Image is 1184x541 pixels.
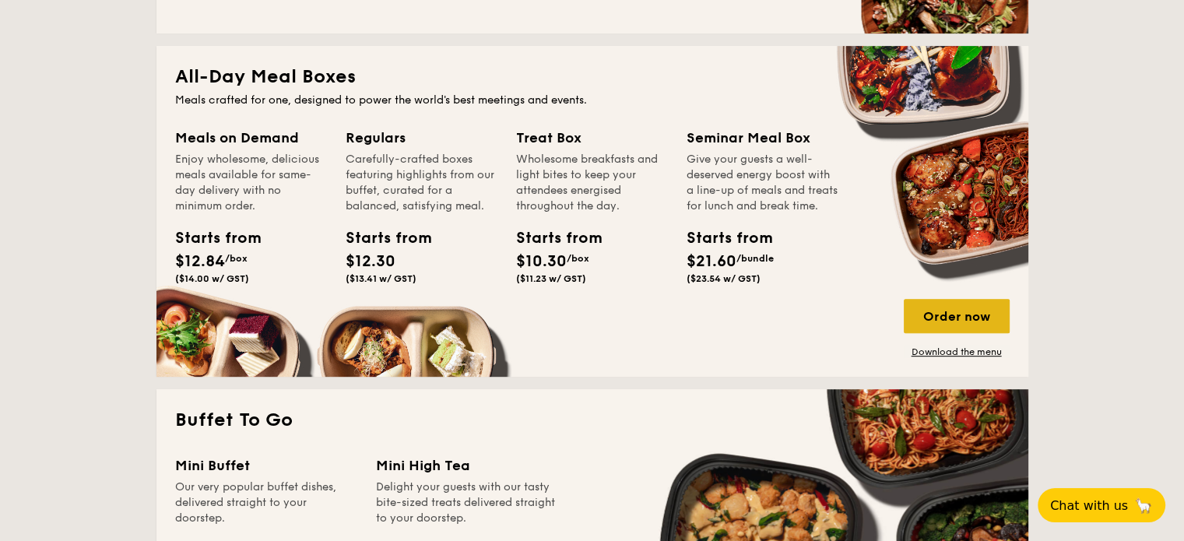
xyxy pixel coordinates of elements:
div: Our very popular buffet dishes, delivered straight to your doorstep. [175,480,357,526]
button: Chat with us🦙 [1038,488,1165,522]
div: Regulars [346,127,497,149]
span: /box [225,253,248,264]
div: Mini High Tea [376,455,558,476]
h2: Buffet To Go [175,408,1010,433]
div: Starts from [175,227,245,250]
span: $21.60 [687,252,736,271]
div: Meals on Demand [175,127,327,149]
div: Seminar Meal Box [687,127,838,149]
span: 🦙 [1134,497,1153,515]
div: Starts from [516,227,586,250]
span: /box [567,253,589,264]
div: Wholesome breakfasts and light bites to keep your attendees energised throughout the day. [516,152,668,214]
div: Give your guests a well-deserved energy boost with a line-up of meals and treats for lunch and br... [687,152,838,214]
span: $12.84 [175,252,225,271]
div: Starts from [687,227,757,250]
span: ($13.41 w/ GST) [346,273,416,284]
span: $10.30 [516,252,567,271]
span: $12.30 [346,252,395,271]
div: Delight your guests with our tasty bite-sized treats delivered straight to your doorstep. [376,480,558,526]
div: Starts from [346,227,416,250]
div: Mini Buffet [175,455,357,476]
div: Order now [904,299,1010,333]
span: /bundle [736,253,774,264]
span: Chat with us [1050,498,1128,513]
span: ($14.00 w/ GST) [175,273,249,284]
div: Meals crafted for one, designed to power the world's best meetings and events. [175,93,1010,108]
span: ($11.23 w/ GST) [516,273,586,284]
div: Carefully-crafted boxes featuring highlights from our buffet, curated for a balanced, satisfying ... [346,152,497,214]
div: Enjoy wholesome, delicious meals available for same-day delivery with no minimum order. [175,152,327,214]
a: Download the menu [904,346,1010,358]
h2: All-Day Meal Boxes [175,65,1010,90]
span: ($23.54 w/ GST) [687,273,761,284]
div: Treat Box [516,127,668,149]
